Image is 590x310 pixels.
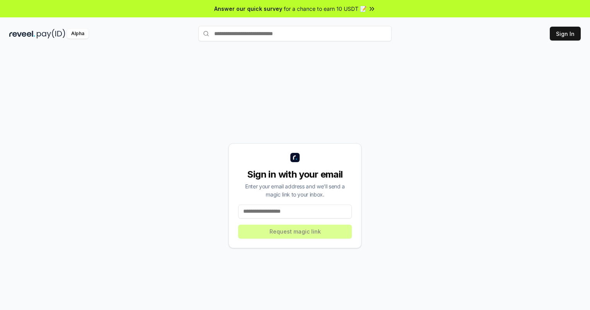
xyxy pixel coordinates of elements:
div: Enter your email address and we’ll send a magic link to your inbox. [238,182,352,198]
img: logo_small [290,153,300,162]
img: pay_id [37,29,65,39]
span: for a chance to earn 10 USDT 📝 [284,5,367,13]
span: Answer our quick survey [214,5,282,13]
div: Sign in with your email [238,168,352,181]
button: Sign In [550,27,581,41]
div: Alpha [67,29,89,39]
img: reveel_dark [9,29,35,39]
